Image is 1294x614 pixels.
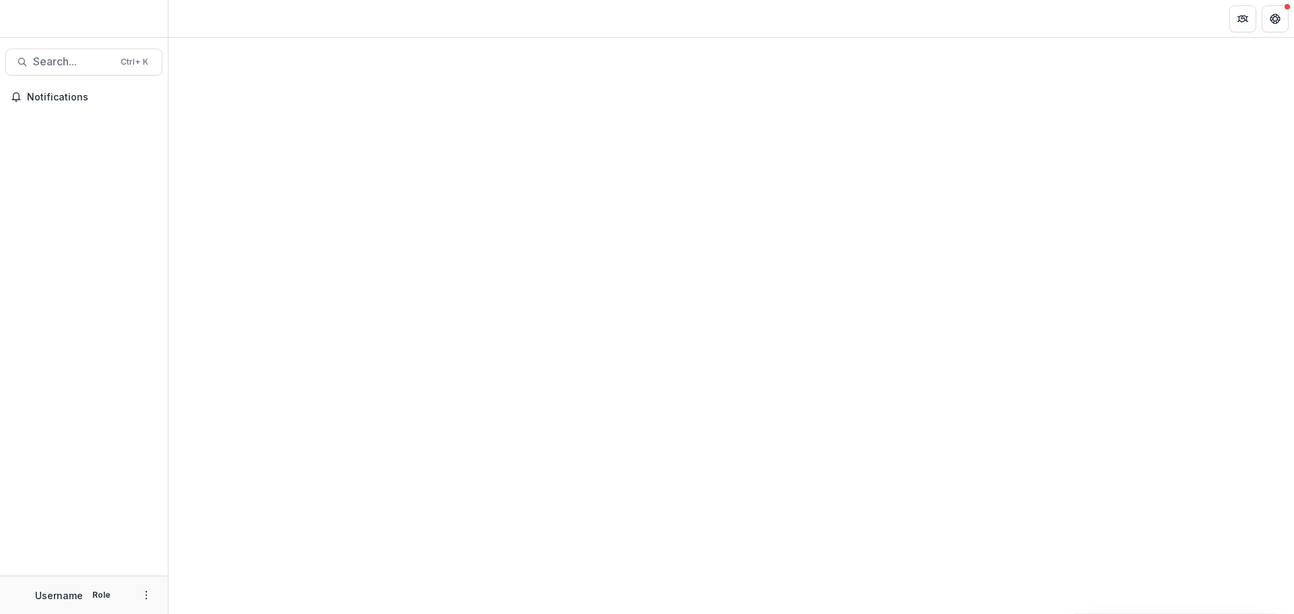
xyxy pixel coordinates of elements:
span: Search... [33,55,113,68]
span: Notifications [27,92,157,103]
p: Role [88,589,115,601]
button: Search... [5,49,162,75]
button: Get Help [1262,5,1289,32]
p: Username [35,588,83,603]
button: Notifications [5,86,162,108]
div: Ctrl + K [118,55,151,69]
button: Partners [1229,5,1256,32]
button: More [138,587,154,603]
